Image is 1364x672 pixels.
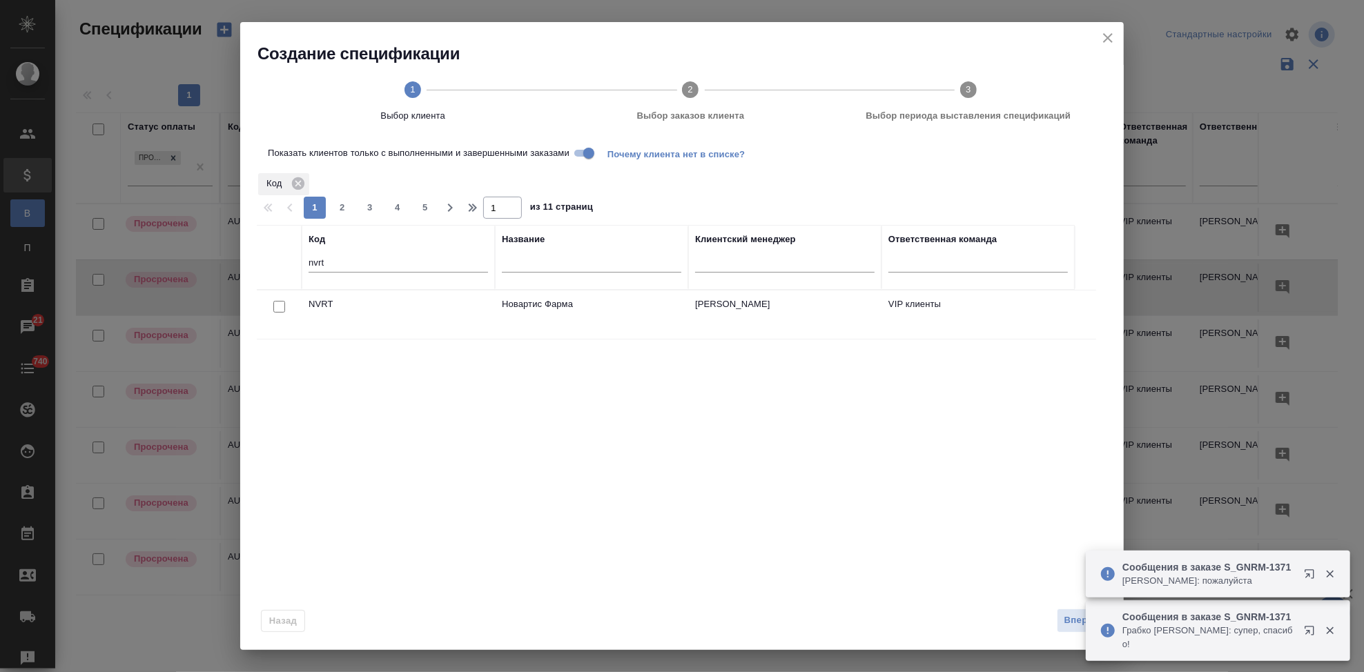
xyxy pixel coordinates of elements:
span: Вперед [1064,613,1099,629]
p: Сообщения в заказе S_GNRM-1371 [1122,560,1295,574]
span: Выбор периода выставления спецификаций [835,109,1102,123]
button: Вперед [1057,609,1107,633]
div: Код [258,173,309,195]
span: Почему клиента нет в списке? [607,148,756,159]
span: из 11 страниц [530,199,593,219]
text: 2 [688,84,693,95]
td: VIP клиенты [881,290,1075,339]
td: [PERSON_NAME] [688,290,881,339]
p: [PERSON_NAME]: пожалуйста [1122,574,1295,588]
div: Ответственная команда [888,233,997,246]
text: 3 [966,84,971,95]
button: 5 [414,197,436,219]
div: Код [309,233,325,246]
p: Новартис Фарма [502,297,681,311]
text: 1 [410,84,415,95]
p: Грабко [PERSON_NAME]: супер, спасибо! [1122,624,1295,651]
span: 3 [359,201,381,215]
span: 5 [414,201,436,215]
button: close [1098,28,1118,48]
button: Открыть в новой вкладке [1296,560,1329,593]
div: Клиентский менеджер [695,233,796,246]
h2: Создание спецификации [257,43,1124,65]
button: Закрыть [1316,624,1344,637]
p: Код [266,177,286,190]
p: Сообщения в заказе S_GNRM-1371 [1122,610,1295,624]
span: Показать клиентов только с выполненными и завершенными заказами [268,146,569,160]
button: 2 [331,197,353,219]
span: 4 [387,201,409,215]
span: Выбор заказов клиента [557,109,824,123]
button: 4 [387,197,409,219]
button: 3 [359,197,381,219]
button: Закрыть [1316,568,1344,580]
td: NVRT [302,290,495,339]
span: Выбор клиента [280,109,546,123]
div: Название [502,233,545,246]
button: Открыть в новой вкладке [1296,617,1329,650]
span: 2 [331,201,353,215]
